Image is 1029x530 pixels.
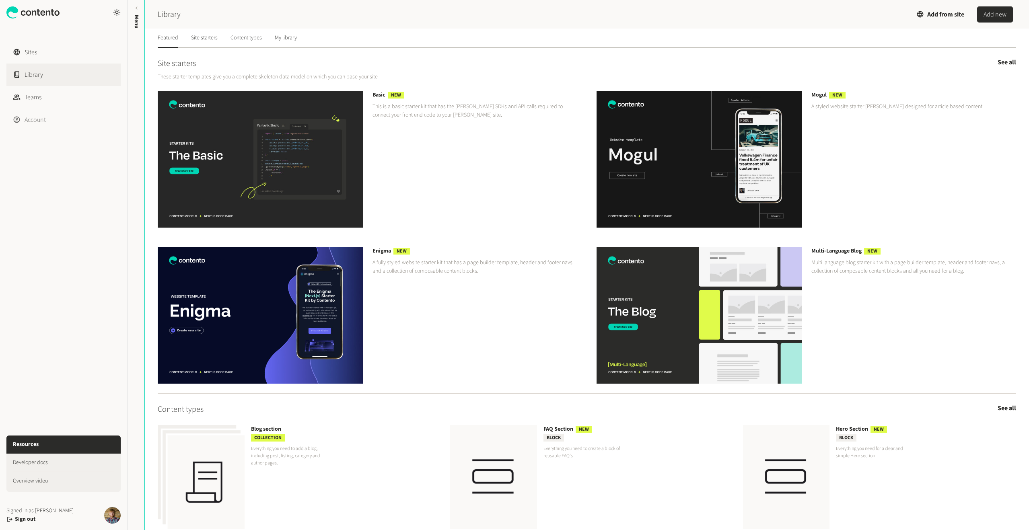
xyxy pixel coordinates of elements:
[871,426,887,433] span: NEW
[372,247,578,255] h3: Enigma
[372,91,578,99] h3: Basic
[6,109,121,131] a: Account
[450,425,537,529] img: Content-type.png
[811,259,1017,275] p: Multi language blog starter kit with a page builder template, header and footer navs, a collectio...
[6,436,121,454] h3: Resources
[393,248,410,255] span: NEW
[251,425,431,433] div: Blog section
[811,91,1017,99] h3: Mogul
[158,403,204,415] h2: Content types
[251,434,285,442] div: COLLECTION
[543,445,621,460] div: Everything you need to create a block of reusable FAQ's
[543,434,564,442] div: BLOCK
[597,91,802,228] img: Starter-Site---Mogal---Mob.jpg
[6,41,121,64] a: Sites
[836,434,856,442] div: BLOCK
[811,247,1017,255] h3: Multi-Language Blog
[576,426,592,433] span: NEW
[158,425,245,529] img: blog-section-icon.png
[543,425,724,433] div: FAQ Section
[836,445,913,460] div: Everything you need for a clear and simple Hero section
[998,58,1016,81] a: See all
[158,247,363,384] img: Starter-Site---Enigma---Mob.jpg
[388,92,404,99] span: NEW
[597,247,802,384] img: Starter-Kit---Blog-Multi-language.jpg
[917,6,964,23] button: Add from site
[829,92,846,99] span: NEW
[104,507,121,524] img: Péter Soltész
[15,515,35,524] button: Sign out
[6,507,74,515] span: Signed in as [PERSON_NAME]
[191,29,218,48] a: Site starters
[158,58,378,70] h2: Site starters
[13,454,114,472] a: Developer docs
[6,86,121,109] a: Teams
[864,248,881,255] span: NEW
[811,103,1017,111] p: A styled website starter [PERSON_NAME] designed for article based content.
[158,91,363,228] img: Starter-Kit---Basic.jpg
[977,6,1013,23] button: Add new
[230,29,262,48] a: Content types
[836,425,1016,433] div: Hero Section
[158,73,378,81] p: These starter templates give you a complete skeleton data model on which you can base your site
[998,403,1016,415] a: See all
[6,64,121,86] a: Library
[13,472,114,490] a: Overview video
[158,29,178,48] a: Featured
[251,445,328,467] div: Everything you need to add a blog, including post, listing, category and author pages.
[275,29,297,48] a: My library
[372,103,578,119] p: This is a basic starter kit that has the [PERSON_NAME] SDKs and API calls required to connect you...
[158,8,181,21] h2: Library
[372,259,578,275] p: A fully styled website starter kit that has a page builder template, header and footer navs and a...
[743,425,830,529] img: Content-type.png
[132,15,141,29] span: Menu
